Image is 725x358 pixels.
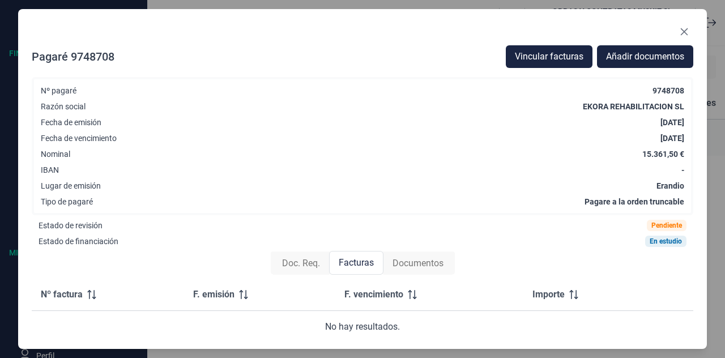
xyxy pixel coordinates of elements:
div: En estudio [650,238,682,245]
button: Vincular facturas [506,45,592,68]
div: 9748708 [652,86,684,95]
div: Facturas [329,251,383,275]
span: F. emisión [193,288,234,301]
div: Tipo de pagaré [41,197,93,206]
div: - [681,165,684,174]
div: Estado de financiación [39,237,118,246]
div: Lugar de emisión [41,181,101,190]
span: Importe [532,288,565,301]
span: F. vencimiento [344,288,403,301]
span: Añadir documentos [606,50,684,63]
div: IBAN [41,165,59,174]
div: Nº pagaré [41,86,76,95]
div: Razón social [41,102,86,111]
span: Vincular facturas [515,50,583,63]
span: Documentos [393,257,443,270]
div: Pagare a la orden truncable [585,197,684,206]
div: EKORA REHABILITACION SL [583,102,684,111]
span: Nº factura [41,288,83,301]
div: Fecha de emisión [41,118,101,127]
div: Pendiente [651,222,682,229]
button: Añadir documentos [597,45,693,68]
span: Doc. Req. [282,257,320,270]
div: Nominal [41,150,70,159]
div: Pagaré 9748708 [32,49,114,65]
div: Erandio [656,181,684,190]
div: No hay resultados. [41,320,684,334]
div: Documentos [383,252,453,275]
div: 15.361,50 € [642,150,684,159]
div: [DATE] [660,134,684,143]
button: Close [675,23,693,41]
span: Facturas [339,256,374,270]
div: Fecha de vencimiento [41,134,117,143]
div: [DATE] [660,118,684,127]
div: Doc. Req. [273,252,329,275]
div: Estado de revisión [39,221,103,230]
